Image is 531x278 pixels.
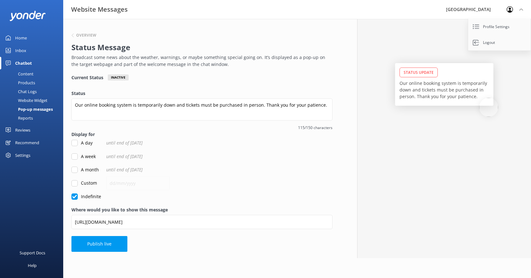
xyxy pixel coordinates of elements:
div: Settings [15,149,30,162]
p: Our online booking system is temporarily down and tickets must be purchased in person. Thank you ... [400,80,489,100]
input: https://www.example.com/page [71,215,333,229]
a: Content [4,69,63,78]
label: Status [71,90,333,97]
div: Inbox [15,44,26,57]
h3: Website Messages [71,4,128,15]
div: Chatbot [15,57,32,69]
label: A week [71,153,96,160]
a: Reports [4,114,63,122]
label: Custom [71,180,97,186]
div: Chat Logs [4,87,37,96]
h4: Current Status [71,74,103,80]
div: Recommend [15,136,39,149]
div: Content [4,69,34,78]
textarea: Our online booking system is temporarily down and tickets must be purchased in person. Thank you ... [71,98,333,121]
a: Chat Logs [4,87,63,96]
button: Overview [71,33,96,37]
span: until end of [DATE] [106,153,143,160]
a: Products [4,78,63,87]
span: until end of [DATE] [106,139,143,146]
div: Home [15,32,27,44]
a: Website Widget [4,96,63,105]
div: Support Docs [20,246,45,259]
h6: Overview [76,33,96,37]
button: Publish live [71,236,127,252]
div: Pop-up messages [4,105,53,114]
p: Broadcast some news about the weather, warnings, or maybe something special going on. It’s displa... [71,54,329,68]
label: Display for [71,131,333,138]
label: Where would you like to show this message [71,206,333,213]
div: Reports [4,114,33,122]
span: 115/150 characters [71,125,333,131]
label: A day [71,139,93,146]
div: Website Widget [4,96,47,105]
div: Help [28,259,37,272]
div: Products [4,78,35,87]
img: yonder-white-logo.png [9,11,46,21]
div: Status Update [400,68,438,77]
a: Pop-up messages [4,105,63,114]
div: Reviews [15,124,30,136]
h2: Status Message [71,41,329,53]
span: until end of [DATE] [106,166,143,173]
label: Indefinite [71,193,101,200]
label: A month [71,166,99,173]
div: Inactive [108,74,129,80]
input: dd/mm/yyyy [106,176,170,190]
